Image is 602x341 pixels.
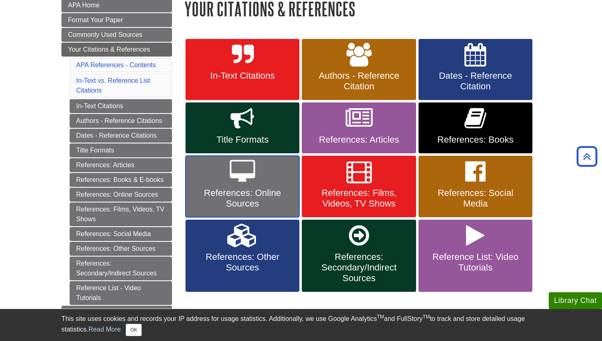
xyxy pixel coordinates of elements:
span: Your Citations & References [68,46,150,53]
a: References: Articles [70,158,172,172]
a: References: Books [419,102,532,153]
a: Authors - Reference Citation [302,39,416,100]
span: References: Books [425,134,526,145]
span: References: Other Sources [192,252,293,273]
button: Library Chat [549,292,602,309]
a: References: Secondary/Indirect Sources [302,220,416,292]
a: References: Online Sources [186,156,299,217]
a: References: Other Sources [70,242,172,256]
a: In-Text vs. Reference List Citations [76,77,150,94]
a: References: Other Sources [186,220,299,292]
span: Dates - Reference Citation [425,70,526,92]
a: Dates - Reference Citation [419,39,532,100]
a: References: Films, Videos, TV Shows [70,202,172,226]
div: This site uses cookies and records your IP address for usage statistics. Additionally, we use Goo... [61,314,541,336]
a: References: Social Media [70,227,172,241]
span: Commonly Used Sources [68,31,142,38]
a: Format Your Paper [61,13,172,27]
a: Reference List - Video Tutorials [70,281,172,305]
a: Title Formats [70,143,172,157]
span: In-Text Citations [192,70,293,81]
span: References: Films, Videos, TV Shows [308,188,410,209]
a: References: Online Sources [70,188,172,202]
a: Back to Top [574,151,600,162]
a: Reference List: Video Tutorials [419,220,532,292]
a: Read More [88,326,121,333]
span: Format Your Paper [68,16,123,23]
a: References: Books & E-books [70,173,172,187]
a: In-Text Citations [70,99,172,113]
span: References: Online Sources [192,188,293,209]
a: References: Articles [302,102,416,153]
a: Commonly Used Sources [61,28,172,42]
span: Reference List: Video Tutorials [425,252,526,273]
a: Title Formats [186,102,299,153]
span: References: Secondary/Indirect Sources [308,252,410,284]
span: Authors - Reference Citation [308,70,410,92]
a: In-Text Citations [186,39,299,100]
button: Close [126,324,142,336]
a: More APA Help [61,306,172,320]
a: Your Citations & References [61,43,172,57]
sup: TM [423,314,430,320]
span: References: Articles [308,134,410,145]
a: References: Films, Videos, TV Shows [302,156,416,217]
span: APA Home [68,2,100,9]
a: Authors - Reference Citations [70,114,172,128]
a: References: Social Media [419,156,532,217]
span: Title Formats [192,134,293,145]
a: APA References - Contents [76,61,156,68]
a: Dates - Reference Citations [70,129,172,143]
sup: TM [377,314,384,320]
span: References: Social Media [425,188,526,209]
a: References: Secondary/Indirect Sources [70,257,172,280]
